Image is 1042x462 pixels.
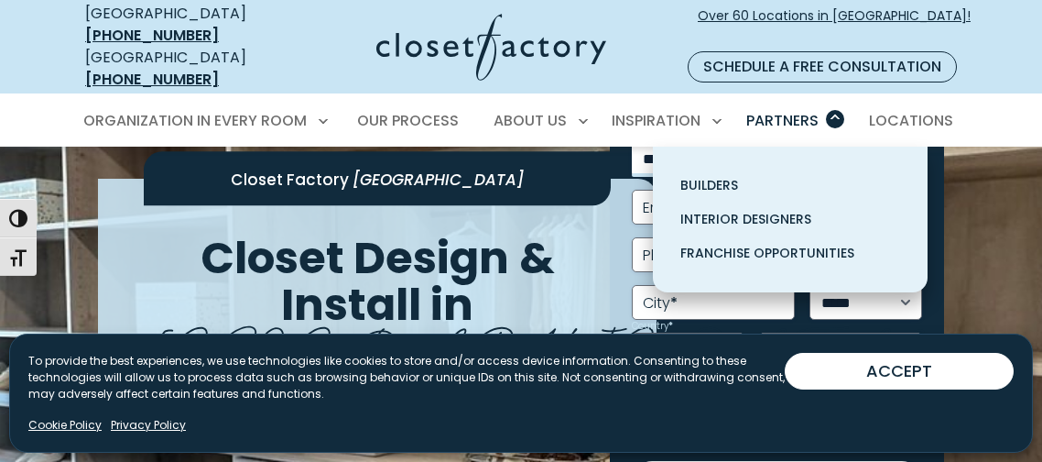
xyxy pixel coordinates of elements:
[680,210,811,228] span: Interior Designers
[680,176,738,194] span: Builders
[85,3,285,47] div: [GEOGRAPHIC_DATA]
[698,6,971,45] span: Over 60 Locations in [GEOGRAPHIC_DATA]!
[85,25,219,46] a: [PHONE_NUMBER]
[85,47,285,91] div: [GEOGRAPHIC_DATA]
[111,417,186,434] a: Privacy Policy
[643,201,687,215] label: Email
[688,51,957,82] a: Schedule a Free Consultation
[357,110,459,131] span: Our Process
[28,417,102,434] a: Cookie Policy
[746,110,819,131] span: Partners
[653,147,928,292] ul: Partners submenu
[201,227,509,289] span: Closet Design
[680,244,854,262] span: Franchise Opportunities
[140,301,923,384] span: [GEOGRAPHIC_DATA]
[494,110,567,131] span: About Us
[376,14,606,81] img: Closet Factory Logo
[643,248,755,263] label: Phone Number
[71,95,971,147] nav: Primary Menu
[28,353,785,402] p: To provide the best experiences, we use technologies like cookies to store and/or access device i...
[353,168,524,190] span: [GEOGRAPHIC_DATA]
[231,168,349,190] span: Closet Factory
[85,69,219,90] a: [PHONE_NUMBER]
[83,110,307,131] span: Organization in Every Room
[612,110,700,131] span: Inspiration
[869,110,953,131] span: Locations
[785,353,1014,390] button: ACCEPT
[281,227,555,335] span: & Install in
[632,322,673,331] label: Country
[643,296,678,311] label: City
